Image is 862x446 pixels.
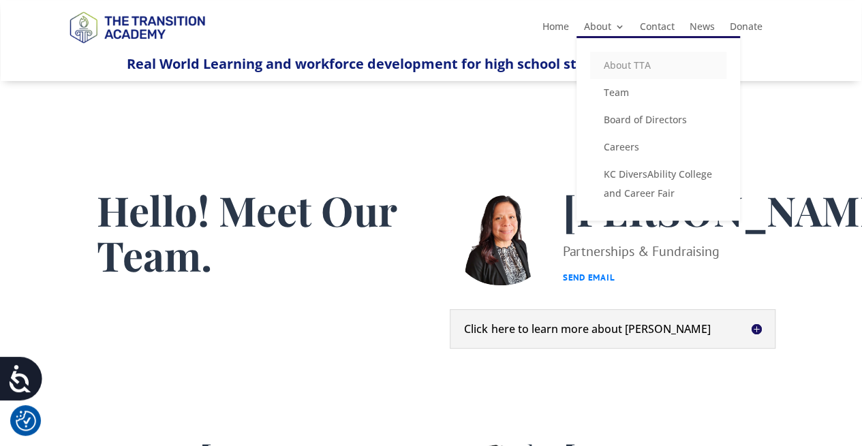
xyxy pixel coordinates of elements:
a: Donate [730,22,763,37]
a: Home [542,22,569,37]
a: Board of Directors [590,106,726,133]
a: News [690,22,715,37]
span: Partnerships & Fundraising [562,242,719,260]
a: Logo-Noticias [63,41,211,54]
a: Send Email [562,272,615,283]
a: KC DiversAbility College and Career Fair [590,161,726,207]
h5: Click here to learn more about [PERSON_NAME] [464,323,761,334]
a: Contact [640,22,675,37]
button: Cookie Settings [16,411,36,431]
span: Hello! Meet Our Team. [97,182,397,282]
a: About TTA [590,52,726,79]
a: Careers [590,133,726,161]
a: Team [590,79,726,106]
a: About [584,22,625,37]
img: Revisit consent button [16,411,36,431]
span: Real World Learning and workforce development for high school students with disabilities [126,54,735,73]
img: TTA Brand_TTA Primary Logo_Horizontal_Light BG [63,3,211,51]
